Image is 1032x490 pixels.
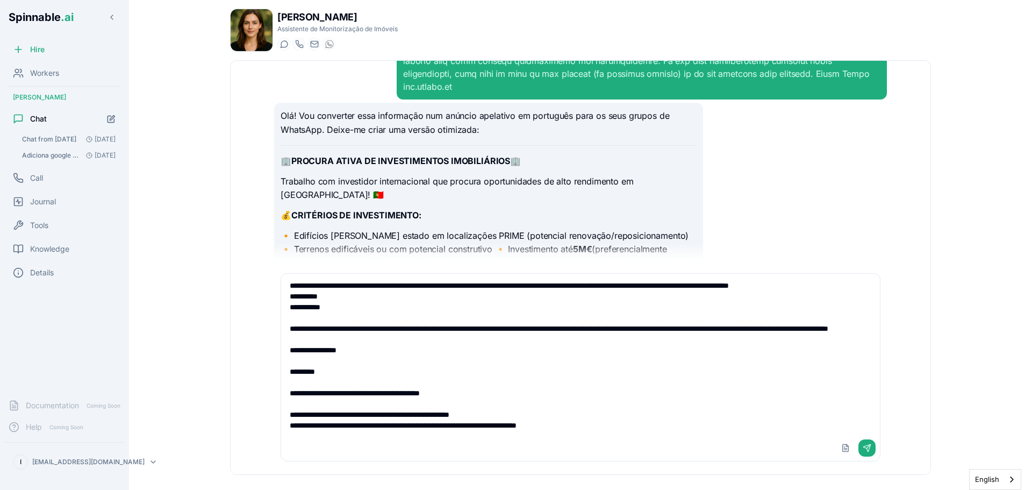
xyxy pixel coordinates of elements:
[4,89,125,106] div: [PERSON_NAME]
[22,135,76,144] span: Chat from 15/09/2025: Estou à sua disposição! Em que mais posso ajudá-lo hoje? Posso: - Aprofunda...
[30,173,43,183] span: Call
[61,11,74,24] span: .ai
[277,38,290,51] button: Start a chat with Carol Walker
[9,11,74,24] span: Spinnable
[102,110,120,128] button: Start new chat
[417,258,493,268] strong: 15-18% anualizada
[32,458,145,466] p: [EMAIL_ADDRESS][DOMAIN_NAME]
[969,469,1021,490] div: Language
[325,40,334,48] img: WhatsApp
[970,470,1021,489] a: English
[22,151,82,160] span: Adiciona google calendar às tuas capacidades: Vou adicionar o Google Calendar às minhas capacidad...
[231,9,273,51] img: Carol Walker
[17,148,120,163] button: Open conversation: Adiciona google calendar às tuas capacidades
[292,38,305,51] button: Start a call with Carol Walker
[281,209,697,223] p: 💰
[969,469,1021,490] aside: Language selected: English
[307,38,320,51] button: Send email to carol.walker@getspinnable.ai
[30,68,59,79] span: Workers
[30,220,48,231] span: Tools
[281,175,697,202] p: Trabalho com investidor internacional que procura oportunidades de alto rendimento em [GEOGRAPHIC...
[9,451,120,473] button: I[EMAIL_ADDRESS][DOMAIN_NAME]
[17,132,120,147] button: Open conversation: Chat from 15/09/2025
[30,44,45,55] span: Hire
[20,458,21,466] span: I
[291,210,421,221] strong: CRITÉRIOS DE INVESTIMENTO:
[322,38,335,51] button: WhatsApp
[573,244,592,254] strong: 5M€
[30,196,56,207] span: Journal
[82,135,116,144] span: [DATE]
[291,155,510,166] strong: PROCURA ATIVA DE INVESTIMENTOS IMOBILIÁRIOS
[30,244,69,254] span: Knowledge
[46,422,87,432] span: Coming Soon
[281,109,697,137] p: Olá! Vou converter essa informação num anúncio apelativo em português para os seus grupos de What...
[277,25,398,33] p: Assistente de Monitorização de Imóveis
[26,400,79,411] span: Documentation
[30,113,47,124] span: Chat
[281,229,697,271] p: 🔸 Edifícios [PERSON_NAME] estado em localizações PRIME (potencial renovação/reposicionamento) 🔸 T...
[277,10,398,25] h1: [PERSON_NAME]
[30,267,54,278] span: Details
[281,154,697,168] p: 🏢 🏢
[82,151,116,160] span: [DATE]
[26,422,42,432] span: Help
[83,401,124,411] span: Coming Soon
